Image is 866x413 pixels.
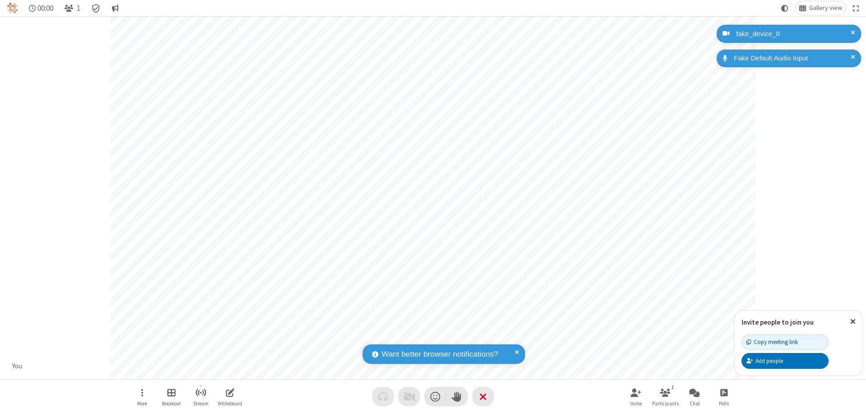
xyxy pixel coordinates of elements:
[746,338,798,346] div: Copy meeting link
[652,401,679,406] span: Participants
[652,384,679,409] button: Open participant list
[88,1,105,15] div: Meeting details Encryption enabled
[742,318,814,326] label: Invite people to join you
[630,401,642,406] span: Invite
[731,53,854,64] div: Fake Default Audio Input
[37,4,53,13] span: 00:00
[372,387,394,406] button: Audio problem - check your Internet connection or call by phone
[733,29,854,39] div: fake_device_0
[669,383,677,391] div: 1
[162,401,181,406] span: Breakout
[129,384,156,409] button: Open menu
[690,401,700,406] span: Chat
[25,1,57,15] div: Timer
[187,384,214,409] button: Start streaming
[710,384,737,409] button: Open poll
[446,387,468,406] button: Raise hand
[137,401,147,406] span: More
[778,1,792,15] button: Using system theme
[382,349,498,360] span: Want better browser notifications?
[681,384,708,409] button: Open chat
[77,4,80,13] span: 1
[158,384,185,409] button: Manage Breakout Rooms
[809,5,842,12] span: Gallery view
[424,387,446,406] button: Send a reaction
[60,1,84,15] button: Open participant list
[108,1,122,15] button: Conversation
[742,353,829,368] button: Add people
[849,1,863,15] button: Fullscreen
[622,384,649,409] button: Invite participants (⌘+Shift+I)
[398,387,420,406] button: Video
[216,384,244,409] button: Open shared whiteboard
[843,311,862,333] button: Close popover
[193,401,208,406] span: Stream
[218,401,242,406] span: Whiteboard
[795,1,846,15] button: Change layout
[472,387,494,406] button: End or leave meeting
[719,401,729,406] span: Polls
[742,335,829,350] button: Copy meeting link
[7,3,18,14] img: QA Selenium DO NOT DELETE OR CHANGE
[9,361,26,372] div: You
